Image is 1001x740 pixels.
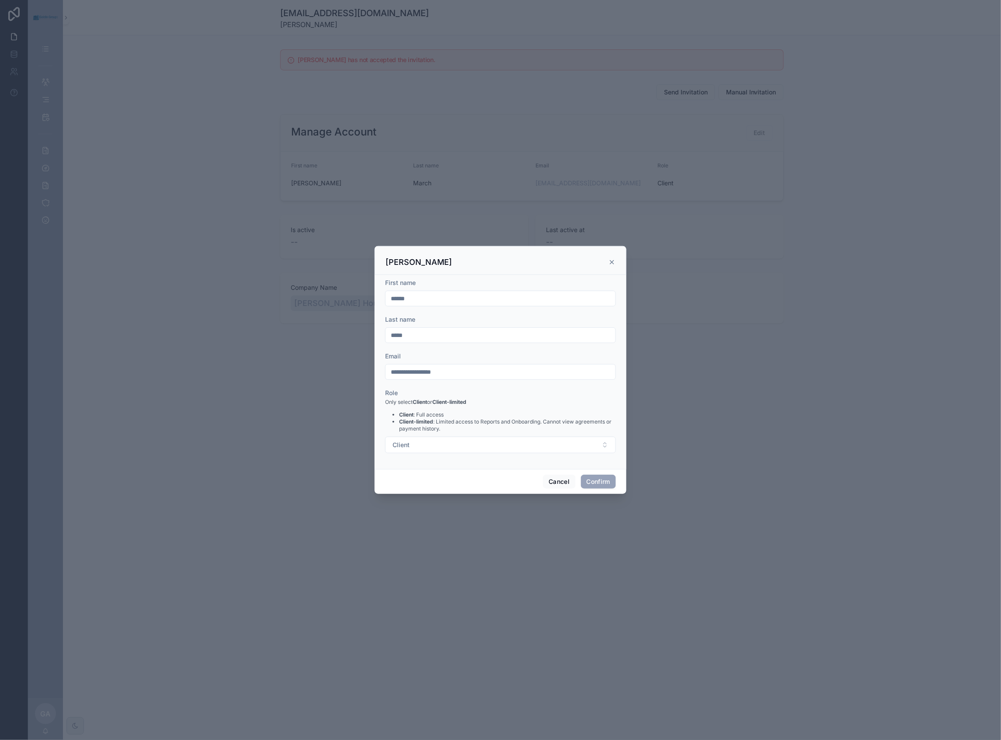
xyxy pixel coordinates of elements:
[399,411,616,418] li: : Full access
[413,399,427,405] strong: Client
[399,418,616,432] li: : Limited access to Reports and Onboarding. Cannot view agreements or payment history.
[385,437,616,453] button: Select Button
[543,475,575,489] button: Cancel
[432,399,466,405] strong: Client-limited
[399,418,433,425] strong: Client-limited
[581,475,616,489] button: Confirm
[386,257,452,268] h3: [PERSON_NAME]
[385,316,415,323] span: Last name
[385,352,401,360] span: Email
[385,398,616,406] p: Only select or
[385,279,416,286] span: First name
[393,441,410,449] span: Client
[399,411,414,418] strong: Client
[385,389,398,396] span: Role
